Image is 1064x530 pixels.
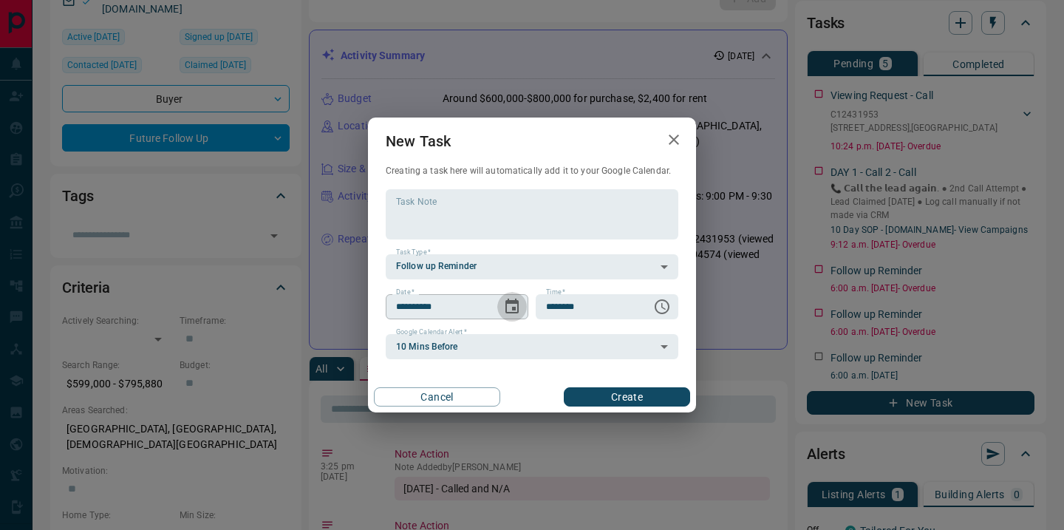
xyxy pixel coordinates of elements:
[396,248,431,257] label: Task Type
[386,334,678,359] div: 10 Mins Before
[368,118,468,165] h2: New Task
[386,165,678,177] p: Creating a task here will automatically add it to your Google Calendar.
[396,288,415,297] label: Date
[497,292,527,322] button: Choose date, selected date is Oct 15, 2025
[546,288,565,297] label: Time
[647,292,677,322] button: Choose time, selected time is 6:00 AM
[564,387,690,407] button: Create
[396,327,467,337] label: Google Calendar Alert
[386,254,678,279] div: Follow up Reminder
[374,387,500,407] button: Cancel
